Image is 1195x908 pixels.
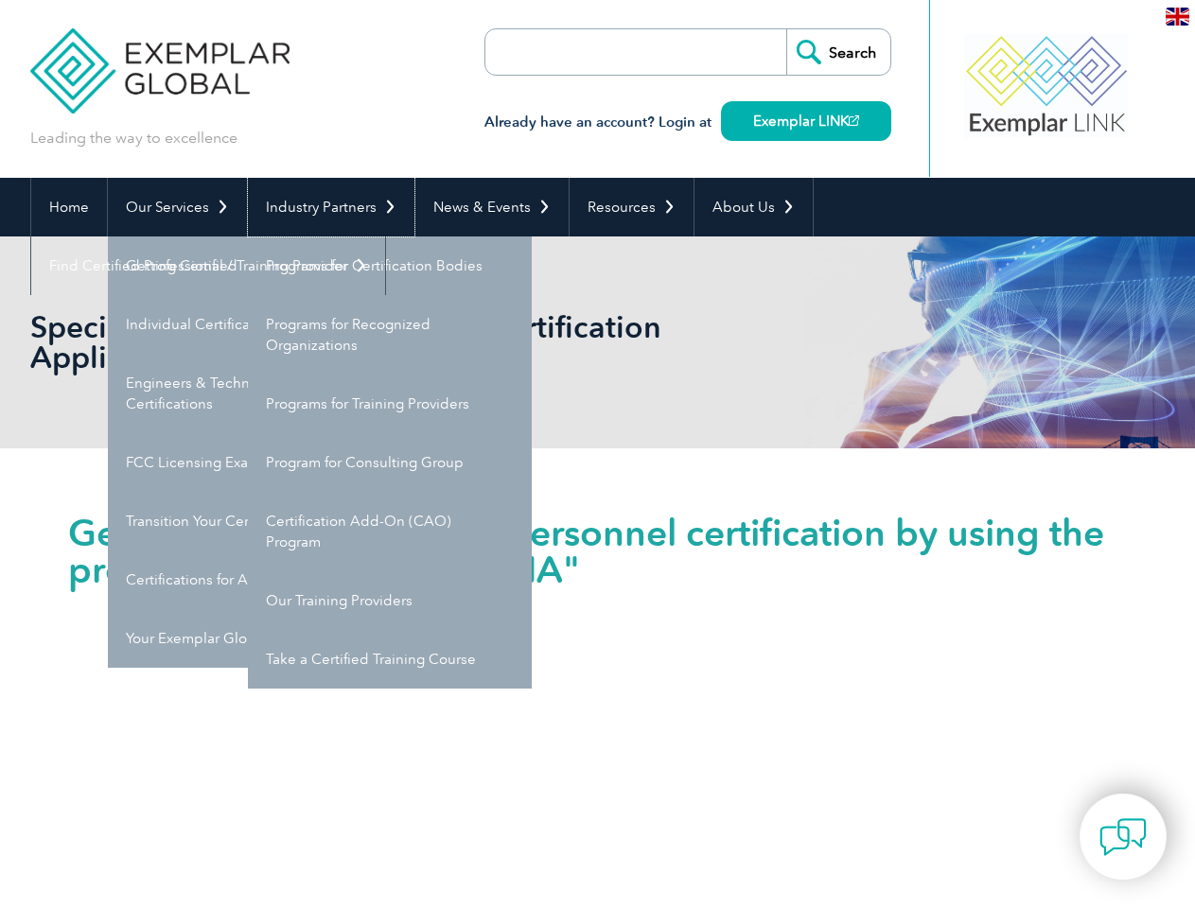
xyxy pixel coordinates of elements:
a: Resources [570,178,694,236]
a: Find Certified Professional / Training Provider [31,236,385,295]
a: Transition Your Certification [108,492,392,550]
a: Programs for Recognized Organizations [248,295,532,375]
p: Leading the way to excellence [30,128,237,148]
a: Exemplar LINK [721,101,891,141]
a: FCC Licensing Exams [108,433,392,492]
input: Search [786,29,890,75]
img: contact-chat.png [1099,813,1147,861]
h2: Special Offer for New Personnel Certification Applications [30,312,825,373]
a: Program for Consulting Group [248,433,532,492]
a: Certifications for ASQ CQAs [108,550,392,609]
a: Engineers & Technicians Certifications [108,354,392,433]
a: Certification Add-On (CAO) Program [248,492,532,571]
img: en [1166,8,1189,26]
a: Our Training Providers [248,571,532,630]
a: Programs for Training Providers [248,375,532,433]
a: Home [31,178,107,236]
a: Your Exemplar Global ROI [108,609,392,668]
a: Industry Partners [248,178,414,236]
img: open_square.png [849,115,859,126]
h1: Get 20% off on your new personnel certification by using the promo code "EG20%OFFNA" [68,515,1128,588]
a: News & Events [415,178,569,236]
a: About Us [694,178,813,236]
a: Take a Certified Training Course [248,630,532,689]
a: Our Services [108,178,247,236]
h3: Already have an account? Login at [484,111,891,134]
a: Individual Certifications [108,295,392,354]
a: Programs for Certification Bodies [248,236,532,295]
